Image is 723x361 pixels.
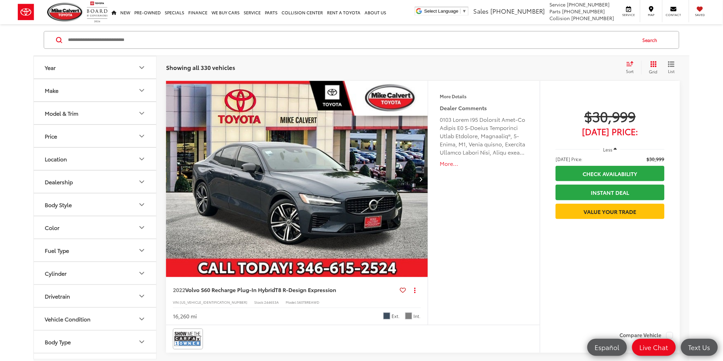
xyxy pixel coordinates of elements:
span: [PHONE_NUMBER] [562,8,605,15]
div: Dealership [45,178,73,185]
div: Model & Trim [45,110,78,116]
button: Select sort value [623,61,641,74]
span: Volvo S60 Recharge Plug-In Hybrid [185,286,275,293]
div: 2022 Volvo S60 Recharge Plug-In Hybrid T8 R-Design Expression 0 [166,81,428,277]
span: Map [644,13,659,17]
a: Select Language​ [424,9,467,14]
span: Stock: [254,300,264,305]
button: Body StyleBody Style [34,193,157,216]
span: T8 R-Design Expression [275,286,336,293]
div: Cylinder [138,269,146,277]
a: Español [587,339,627,356]
span: Charcoal [405,313,412,319]
span: Sales [473,6,489,15]
a: Text Us [681,339,718,356]
button: Vehicle ConditionVehicle Condition [34,308,157,330]
a: Instant Deal [556,185,665,200]
button: YearYear [34,56,157,78]
div: Location [138,155,146,163]
div: Price [45,133,57,139]
img: CarFax One Owner [174,330,202,348]
span: ▼ [462,9,467,14]
span: dropdown dots [414,287,415,293]
div: 16,260 mi [173,312,197,320]
img: Mike Calvert Toyota [47,3,83,21]
div: Make [138,86,146,95]
span: [PHONE_NUMBER] [572,15,614,21]
div: Fuel Type [138,246,146,255]
span: Showing all 330 vehicles [166,63,235,71]
div: 0103 Lorem I95 Dolorsit Amet-Co Adipis E0 S-Doeius Temporinci Utlab Etdolore, Magnaaliq®, 5-Enima... [440,115,528,156]
span: Service [621,13,637,17]
input: Search by Make, Model, or Keyword [67,32,636,48]
span: List [668,68,675,74]
button: Grid View [641,61,663,74]
h5: Dealer Comments [440,104,528,112]
span: Live Chat [636,343,672,351]
h4: More Details [440,94,528,99]
span: [DATE] Price: [556,156,583,162]
button: Next image [414,167,428,191]
span: [PHONE_NUMBER] [490,6,545,15]
span: Service [550,1,566,8]
div: Vehicle Condition [138,315,146,323]
button: CylinderCylinder [34,262,157,284]
span: Ext. [392,313,400,319]
div: Drivetrain [45,293,70,299]
div: Cylinder [45,270,67,276]
label: Compare Vehicle [619,332,673,339]
div: Make [45,87,58,93]
div: Drivetrain [138,292,146,300]
button: Search [636,31,667,48]
span: Denim Blue Metallic [383,313,390,319]
div: Body Style [45,201,72,208]
span: Parts [550,8,561,15]
div: Body Style [138,201,146,209]
button: Actions [409,284,421,296]
div: Location [45,156,67,162]
div: Body Type [45,338,71,345]
span: Int. [414,313,421,319]
button: LocationLocation [34,148,157,170]
button: DealershipDealership [34,171,157,193]
span: Sort [626,68,634,74]
span: [US_VEHICLE_IDENTIFICATION_NUMBER] [180,300,247,305]
span: VIN: [173,300,180,305]
span: Saved [693,13,708,17]
a: Check Availability [556,166,665,181]
button: Less [600,143,620,156]
span: Grid [649,69,658,74]
div: Color [45,224,59,231]
div: Fuel Type [45,247,69,254]
div: Year [45,64,56,71]
span: Less [603,146,613,153]
span: Model: [286,300,297,305]
div: Year [138,63,146,72]
span: Contact [666,13,681,17]
div: Price [138,132,146,140]
button: Model & TrimModel & Trim [34,102,157,124]
div: Dealership [138,178,146,186]
span: S60T8REAWD [297,300,319,305]
button: PricePrice [34,125,157,147]
button: Fuel TypeFuel Type [34,239,157,261]
button: List View [663,61,680,74]
span: 2022 [173,286,185,293]
a: 2022Volvo S60 Recharge Plug-In HybridT8 R-Design Expression [173,286,397,293]
span: $30,999 [556,107,665,125]
button: More... [440,160,528,168]
a: Value Your Trade [556,204,665,219]
a: Live Chat [632,339,676,356]
div: Color [138,223,146,232]
button: DrivetrainDrivetrain [34,285,157,307]
button: Body TypeBody Type [34,331,157,353]
span: $30,999 [647,156,665,162]
span: Español [591,343,623,351]
button: MakeMake [34,79,157,101]
span: Text Us [685,343,714,351]
span: 244653A [264,300,279,305]
span: Collision [550,15,570,21]
a: 2022 Volvo S60 Recharge Plug-In Hybrid T8 R-Design Expression2022 Volvo S60 Recharge Plug-In Hybr... [166,81,428,277]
